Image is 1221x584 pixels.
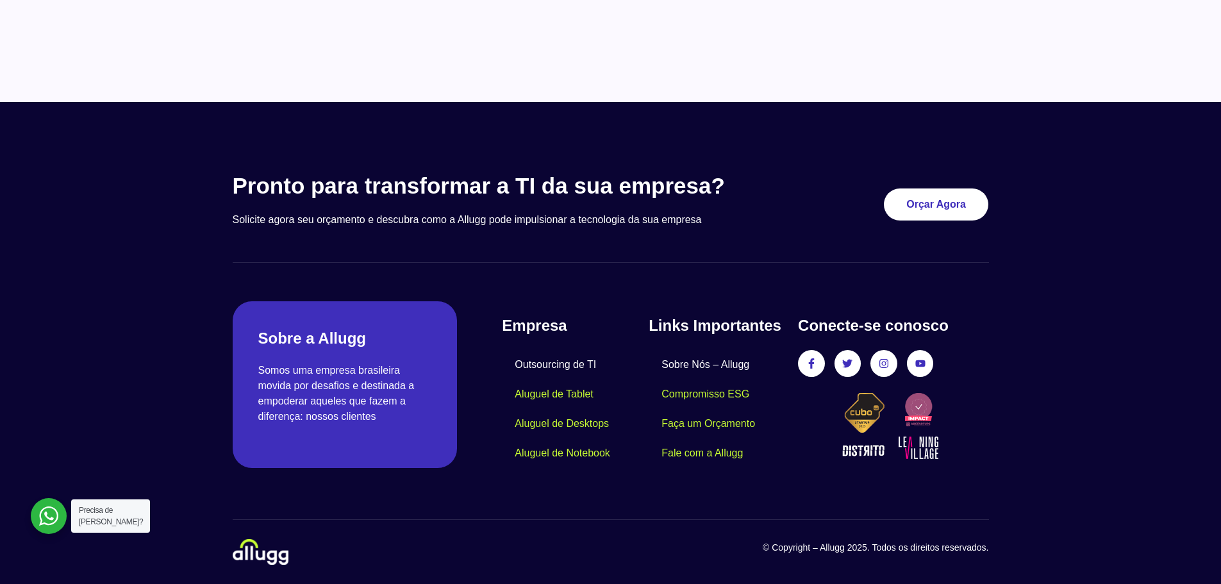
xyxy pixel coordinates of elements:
[649,350,762,380] a: Sobre Nós – Allugg
[502,350,609,380] a: Outsourcing de TI
[233,212,785,228] p: Solicite agora seu orçamento e descubra como a Allugg pode impulsionar a tecnologia da sua empresa
[884,188,988,221] a: Orçar Agora
[649,380,762,409] a: Compromisso ESG
[502,350,649,468] nav: Menu
[798,314,988,337] h4: Conecte-se conosco
[233,172,785,199] h3: Pronto para transformar a TI da sua empresa?
[649,314,785,337] h4: Links Importantes
[649,438,756,468] a: Fale com a Allugg
[502,380,606,409] a: Aluguel de Tablet
[258,327,432,350] h2: Sobre a Allugg
[502,314,649,337] h4: Empresa
[1157,522,1221,584] iframe: Chat Widget
[258,363,432,424] p: Somos uma empresa brasileira movida por desafios e destinada a empoderar aqueles que fazem a dife...
[502,409,622,438] a: Aluguel de Desktops
[649,350,785,468] nav: Menu
[611,541,989,555] p: © Copyright – Allugg 2025. Todos os direitos reservados.
[1157,522,1221,584] div: Widget de chat
[233,539,288,565] img: locacao-de-equipamentos-allugg-logo
[502,438,623,468] a: Aluguel de Notebook
[79,506,143,526] span: Precisa de [PERSON_NAME]?
[649,409,768,438] a: Faça um Orçamento
[906,199,966,210] span: Orçar Agora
